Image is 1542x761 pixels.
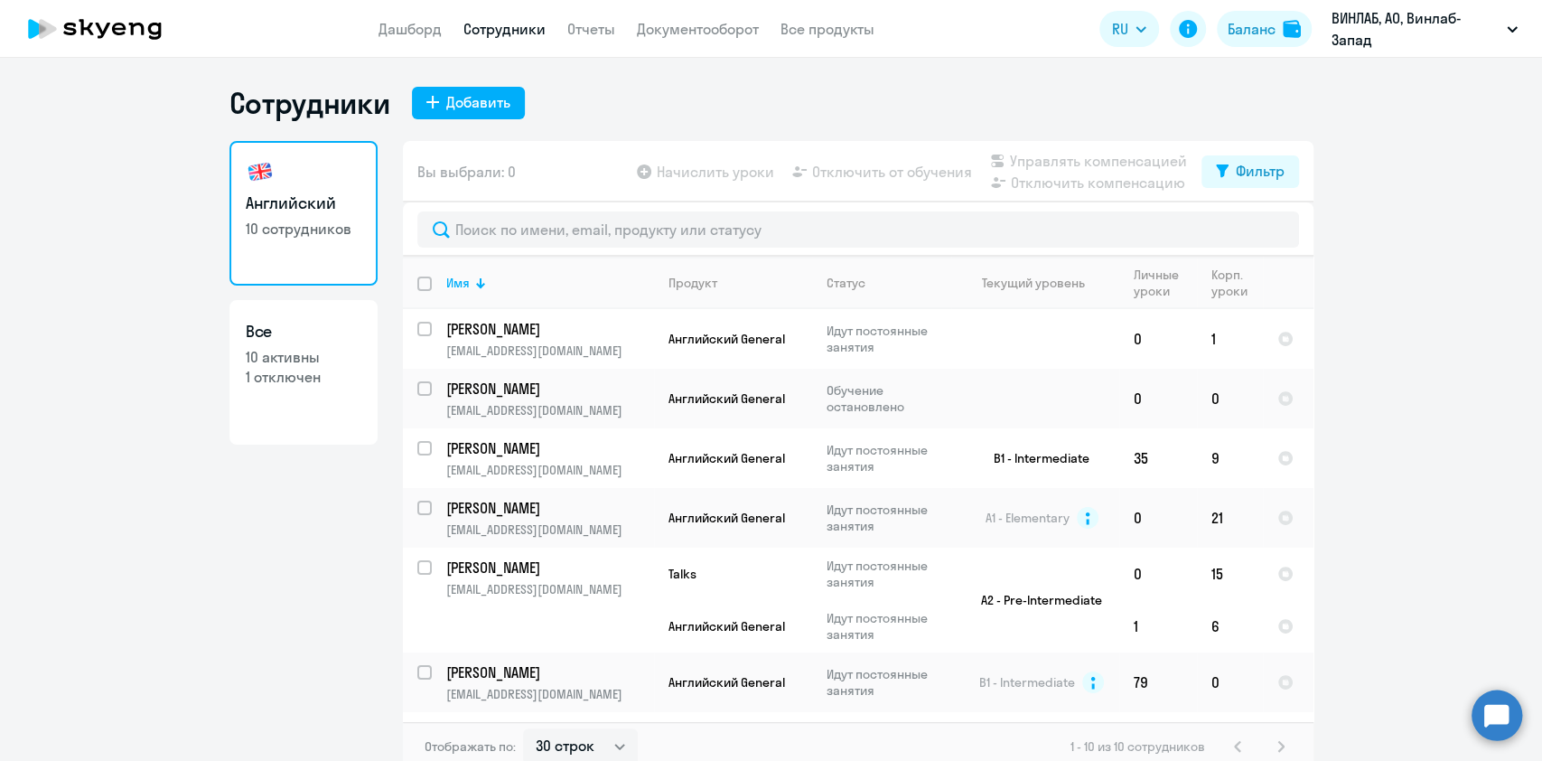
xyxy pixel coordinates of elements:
[1197,488,1263,548] td: 21
[446,275,470,291] div: Имя
[982,275,1085,291] div: Текущий уровень
[668,618,785,634] span: Английский General
[446,558,650,578] p: [PERSON_NAME]
[446,498,653,518] a: [PERSON_NAME]
[637,20,759,38] a: Документооборот
[1197,600,1263,653] td: 6
[246,192,361,215] h3: Английский
[1197,548,1263,600] td: 15
[446,662,650,682] p: [PERSON_NAME]
[425,738,516,755] span: Отображать по:
[827,275,865,291] div: Статус
[1332,7,1500,51] p: ВИНЛАБ, АО, Винлаб-Запад
[567,20,615,38] a: Отчеты
[827,610,950,643] p: Идут постоянные занятия
[446,662,653,682] a: [PERSON_NAME]
[446,319,653,339] a: [PERSON_NAME]
[229,141,378,286] a: Английский10 сотрудников
[951,548,1119,653] td: A2 - Pre-Intermediate
[986,510,1070,526] span: A1 - Elementary
[668,275,717,291] div: Продукт
[1119,548,1197,600] td: 0
[1119,488,1197,548] td: 0
[827,666,950,699] p: Идут постоянные занятия
[446,581,653,597] p: [EMAIL_ADDRESS][DOMAIN_NAME]
[246,367,361,387] p: 1 отключен
[1197,653,1263,712] td: 0
[1197,369,1263,428] td: 0
[966,275,1118,291] div: Текущий уровень
[246,320,361,343] h3: Все
[446,438,650,458] p: [PERSON_NAME]
[1134,267,1196,299] div: Личные уроки
[446,275,653,291] div: Имя
[1119,428,1197,488] td: 35
[827,442,950,474] p: Идут постоянные занятия
[668,331,785,347] span: Английский General
[446,343,653,359] p: [EMAIL_ADDRESS][DOMAIN_NAME]
[668,450,785,466] span: Английский General
[1228,18,1276,40] div: Баланс
[229,300,378,445] a: Все10 активны1 отключен
[446,379,653,399] a: [PERSON_NAME]
[1119,309,1197,369] td: 0
[1322,7,1527,51] button: ВИНЛАБ, АО, Винлаб-Запад
[446,91,510,113] div: Добавить
[827,502,950,534] p: Идут постоянные занятия
[246,219,361,239] p: 10 сотрудников
[668,390,785,407] span: Английский General
[1197,309,1263,369] td: 1
[1119,600,1197,653] td: 1
[979,674,1075,691] span: B1 - Intermediate
[827,323,950,355] p: Идут постоянные занятия
[246,157,275,186] img: english
[463,20,546,38] a: Сотрудники
[1099,11,1159,47] button: RU
[1217,11,1312,47] button: Балансbalance
[446,558,653,578] a: [PERSON_NAME]
[446,438,653,458] a: [PERSON_NAME]
[446,402,653,418] p: [EMAIL_ADDRESS][DOMAIN_NAME]
[412,87,525,119] button: Добавить
[1070,738,1205,755] span: 1 - 10 из 10 сотрудников
[1197,428,1263,488] td: 9
[446,686,653,702] p: [EMAIL_ADDRESS][DOMAIN_NAME]
[668,510,785,526] span: Английский General
[668,674,785,691] span: Английский General
[446,521,653,538] p: [EMAIL_ADDRESS][DOMAIN_NAME]
[446,498,650,518] p: [PERSON_NAME]
[229,85,390,121] h1: Сотрудники
[446,379,650,399] p: [PERSON_NAME]
[780,20,874,38] a: Все продукты
[1201,155,1299,188] button: Фильтр
[1119,369,1197,428] td: 0
[1211,267,1262,299] div: Корп. уроки
[951,428,1119,488] td: B1 - Intermediate
[446,319,650,339] p: [PERSON_NAME]
[417,211,1299,248] input: Поиск по имени, email, продукту или статусу
[1283,20,1301,38] img: balance
[417,161,516,183] span: Вы выбрали: 0
[827,382,950,415] p: Обучение остановлено
[1236,160,1285,182] div: Фильтр
[827,558,950,590] p: Идут постоянные занятия
[378,20,442,38] a: Дашборд
[668,566,696,582] span: Talks
[246,347,361,367] p: 10 активны
[1119,653,1197,712] td: 79
[446,462,653,478] p: [EMAIL_ADDRESS][DOMAIN_NAME]
[1112,18,1128,40] span: RU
